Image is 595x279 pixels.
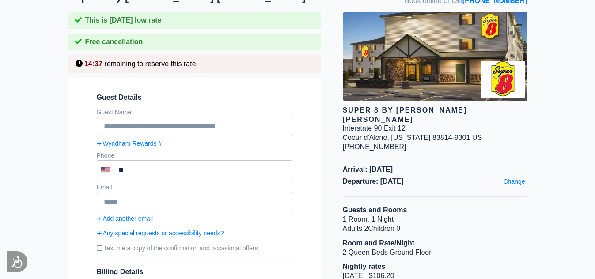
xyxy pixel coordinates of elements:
span: 14:37 [84,60,102,68]
label: Guest Name [97,109,132,116]
img: Brand logo for Super 8 by Wyndham Coeur dAlene [481,61,525,98]
a: Wyndham Rewards # [97,139,292,147]
label: Text me a copy of the confirmation and occasional offers [97,241,292,256]
span: Children 0 [368,225,400,232]
span: 83814-9301 [432,134,470,141]
span: Departure: [DATE] [343,177,527,186]
label: Phone [97,152,114,159]
img: hotel image [343,12,527,101]
span: [US_STATE] [391,134,430,141]
a: Add another email [97,215,292,222]
div: United States: +1 [98,161,116,178]
div: Free cancellation [68,34,321,50]
b: Room and Rate/Night [343,239,415,247]
span: Arrival: [DATE] [343,165,527,174]
span: Billing Details [97,268,292,277]
span: Coeur d'Alene, [343,134,389,141]
li: 2 Queen Beds Ground Floor [343,248,527,257]
b: Nightly rates [343,263,386,270]
a: Change [501,175,527,188]
div: This is [DATE] low rate [68,12,321,29]
li: 1 Room, 1 Night [343,215,527,224]
span: Guest Details [97,93,292,102]
div: Interstate 90 Exit 12 [343,124,406,133]
span: US [472,134,482,141]
span: remaining to reserve this rate [104,60,196,68]
label: Email [97,184,112,191]
b: Guests and Rooms [343,206,407,214]
li: Adults 2 [343,224,527,234]
a: Any special requests or accessibility needs? [97,229,292,237]
div: Super 8 by [PERSON_NAME] [PERSON_NAME] [343,106,527,124]
div: [PHONE_NUMBER] [343,143,527,152]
